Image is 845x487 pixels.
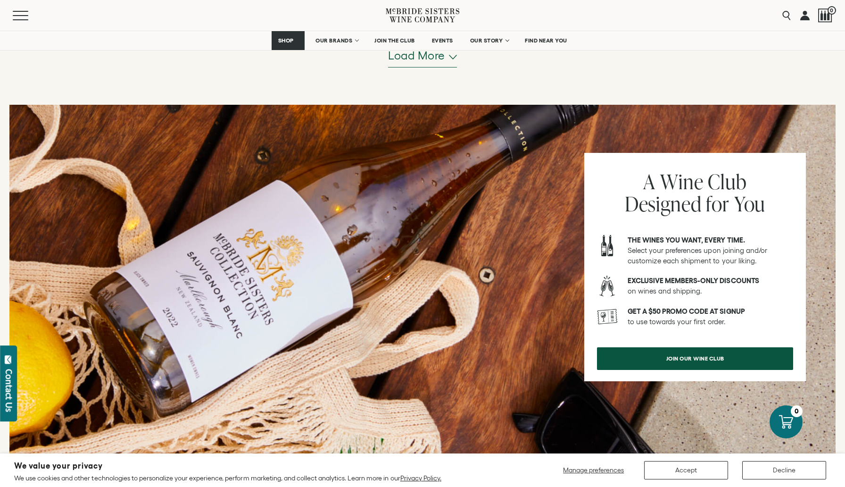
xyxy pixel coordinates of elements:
strong: Exclusive members-only discounts [628,277,759,285]
p: We use cookies and other technologies to personalize your experience, perform marketing, and coll... [14,474,441,482]
span: for [706,190,729,218]
button: Load more [388,45,457,67]
strong: The wines you want, every time. [628,236,745,244]
strong: Get a $50 promo code at signup [628,307,745,315]
span: JOIN THE CLUB [374,37,415,44]
span: EVENTS [432,37,453,44]
a: join our wine club [597,347,793,370]
p: to use towards your first order. [628,306,793,327]
div: Contact Us [4,369,14,412]
span: You [734,190,766,218]
span: Designed [625,190,702,218]
a: Privacy Policy. [400,474,441,482]
span: OUR STORY [470,37,503,44]
button: Manage preferences [557,461,630,479]
span: Manage preferences [563,466,624,474]
a: FIND NEAR YOU [519,31,573,50]
a: JOIN THE CLUB [368,31,421,50]
span: Load more [388,48,445,64]
a: OUR BRANDS [309,31,364,50]
button: Mobile Menu Trigger [13,11,47,20]
a: SHOP [272,31,305,50]
button: Decline [742,461,826,479]
a: EVENTS [426,31,459,50]
button: Accept [644,461,728,479]
span: 0 [828,6,836,15]
span: join our wine club [650,349,741,368]
a: OUR STORY [464,31,514,50]
span: FIND NEAR YOU [525,37,567,44]
span: OUR BRANDS [315,37,352,44]
span: SHOP [278,37,294,44]
p: on wines and shipping. [628,276,793,296]
div: 0 [791,405,803,417]
span: A [643,168,655,195]
h2: We value your privacy [14,462,441,470]
p: Select your preferences upon joining and/or customize each shipment to your liking. [628,235,793,266]
span: Club [708,168,746,195]
span: Wine [660,168,703,195]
